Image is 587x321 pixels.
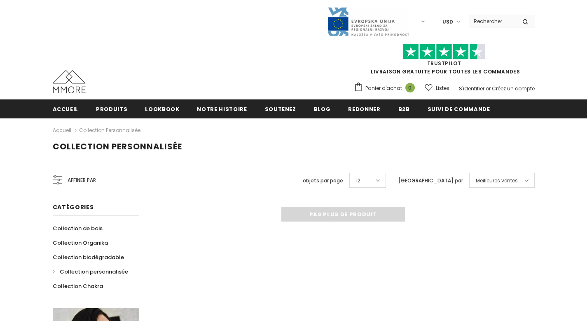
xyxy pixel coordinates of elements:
span: Blog [314,105,331,113]
a: Lookbook [145,99,179,118]
span: Listes [436,84,449,92]
span: Collection personnalisée [60,268,128,276]
a: Notre histoire [197,99,247,118]
a: Collection personnalisée [53,264,128,279]
a: Redonner [348,99,380,118]
a: Collection biodégradable [53,250,124,264]
span: Affiner par [68,176,96,185]
span: soutenez [265,105,296,113]
label: [GEOGRAPHIC_DATA] par [398,177,463,185]
span: Accueil [53,105,79,113]
span: LIVRAISON GRATUITE POUR TOUTES LES COMMANDES [354,47,535,75]
span: Lookbook [145,105,179,113]
span: Produits [96,105,127,113]
span: Collection de bois [53,224,103,232]
span: USD [442,18,453,26]
a: Listes [425,81,449,95]
span: Collection Organika [53,239,108,247]
a: soutenez [265,99,296,118]
span: Collection biodégradable [53,253,124,261]
a: Collection Organika [53,236,108,250]
span: Catégories [53,203,94,211]
label: objets par page [303,177,343,185]
span: Notre histoire [197,105,247,113]
img: Cas MMORE [53,70,86,93]
a: Créez un compte [492,85,535,92]
a: Suivi de commande [428,99,490,118]
a: Accueil [53,125,71,135]
a: Accueil [53,99,79,118]
a: Collection personnalisée [79,127,140,134]
span: Suivi de commande [428,105,490,113]
span: Panier d'achat [365,84,402,92]
span: Collection Chakra [53,282,103,290]
img: Javni Razpis [327,7,409,37]
input: Search Site [469,15,516,27]
a: B2B [398,99,410,118]
img: Faites confiance aux étoiles pilotes [403,44,485,60]
a: Collection de bois [53,221,103,236]
a: Produits [96,99,127,118]
a: TrustPilot [427,60,461,67]
span: Redonner [348,105,380,113]
a: Panier d'achat 0 [354,82,419,94]
span: Collection personnalisée [53,141,182,152]
span: Meilleures ventes [476,177,518,185]
a: Blog [314,99,331,118]
span: or [486,85,491,92]
a: S'identifier [459,85,484,92]
span: 0 [405,83,415,92]
a: Javni Razpis [327,18,409,25]
span: 12 [356,177,360,185]
span: B2B [398,105,410,113]
a: Collection Chakra [53,279,103,293]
